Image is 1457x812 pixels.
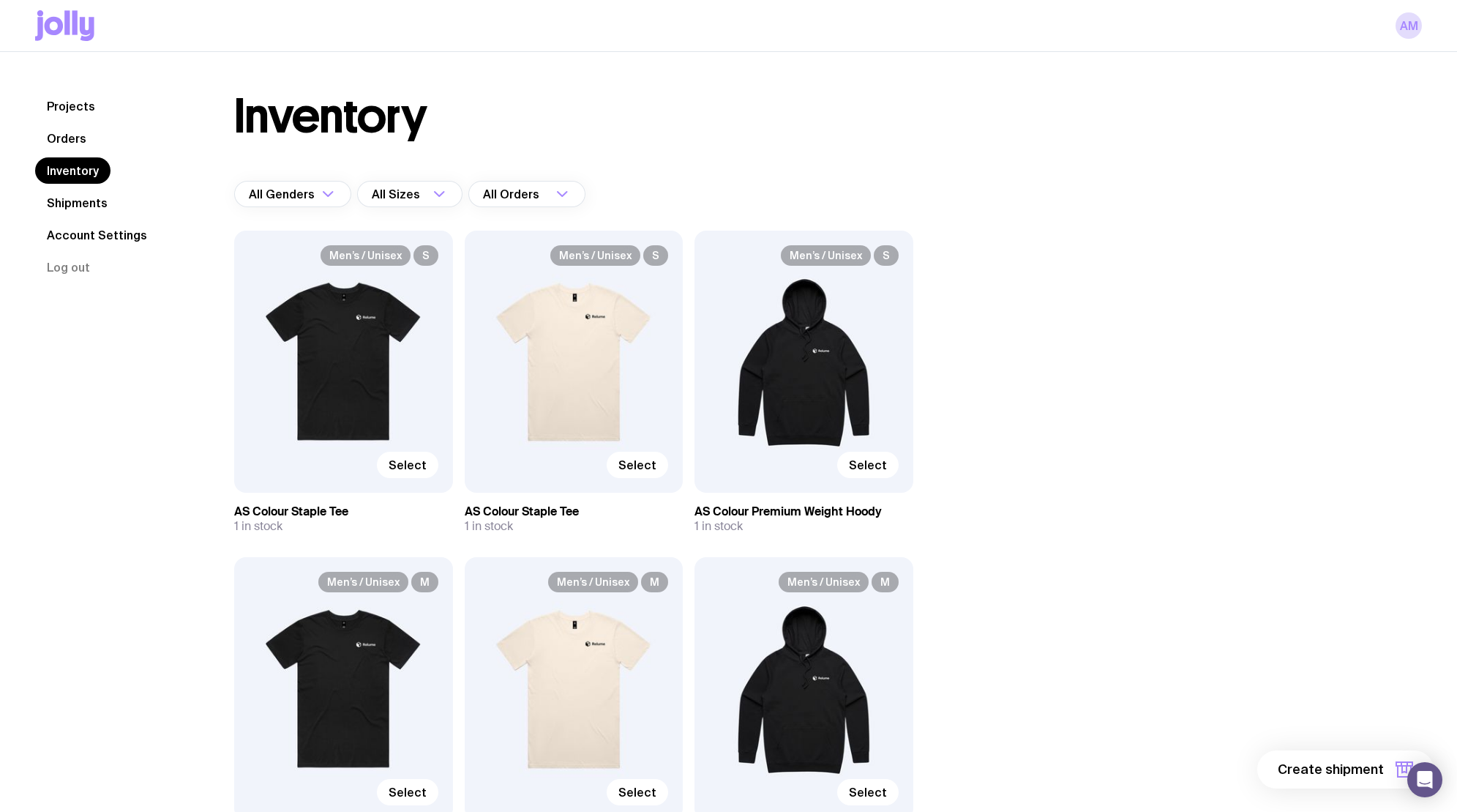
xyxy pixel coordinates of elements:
a: Shipments [35,190,119,216]
span: Men’s / Unisex [548,572,638,592]
span: Select [389,458,427,472]
span: M [641,572,668,592]
span: Select [849,458,887,472]
a: Inventory [35,157,111,184]
input: Search for option [542,181,552,207]
span: Select [618,458,656,472]
span: Select [389,785,427,800]
div: Open Intercom Messenger [1407,762,1442,797]
span: All Orders [483,181,542,207]
div: Search for option [468,181,585,207]
span: All Sizes [372,181,423,207]
span: 1 in stock [465,519,513,534]
span: S [413,245,438,266]
span: Men’s / Unisex [781,245,871,266]
a: Orders [35,125,98,152]
button: Create shipment [1257,750,1434,789]
span: Men’s / Unisex [318,572,408,592]
span: S [643,245,668,266]
h3: AS Colour Premium Weight Hoody [694,504,913,519]
div: Search for option [357,181,462,207]
span: M [411,572,438,592]
span: M [872,572,899,592]
span: 1 in stock [234,519,282,534]
span: S [874,245,899,266]
h1: Inventory [234,93,427,140]
span: Select [618,785,656,800]
a: AM [1396,12,1422,39]
span: Men’s / Unisex [779,572,869,592]
span: Men’s / Unisex [321,245,411,266]
div: Search for option [234,181,351,207]
a: Account Settings [35,222,159,248]
input: Search for option [423,181,429,207]
button: Log out [35,254,102,280]
h3: AS Colour Staple Tee [465,504,683,519]
span: Create shipment [1278,761,1384,778]
span: All Genders [249,181,318,207]
span: Men’s / Unisex [550,245,640,266]
span: 1 in stock [694,519,743,534]
h3: AS Colour Staple Tee [234,504,453,519]
span: Select [849,785,887,800]
a: Projects [35,93,107,119]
